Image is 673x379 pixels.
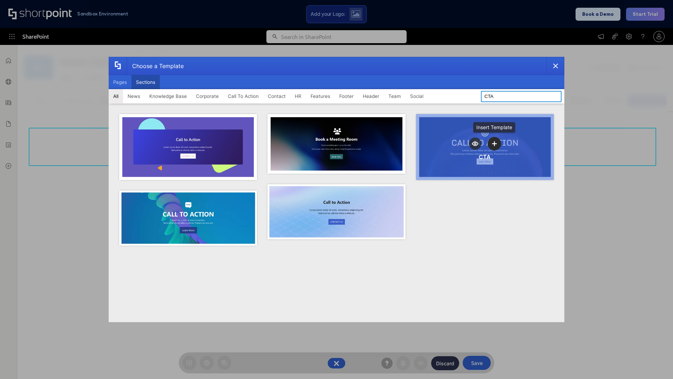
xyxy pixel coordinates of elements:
button: All [109,89,123,103]
button: Team [384,89,406,103]
button: News [123,89,145,103]
iframe: Chat Widget [638,345,673,379]
button: Features [306,89,335,103]
button: Header [358,89,384,103]
div: template selector [109,57,564,322]
button: Sections [131,75,160,89]
button: Contact [263,89,290,103]
input: Search [481,91,562,102]
button: Footer [335,89,358,103]
button: Corporate [191,89,223,103]
button: Call To Action [223,89,263,103]
div: CTA [479,153,491,160]
button: Pages [109,75,131,89]
div: Choose a Template [127,57,184,75]
button: Social [406,89,428,103]
button: HR [290,89,306,103]
button: Knowledge Base [145,89,191,103]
